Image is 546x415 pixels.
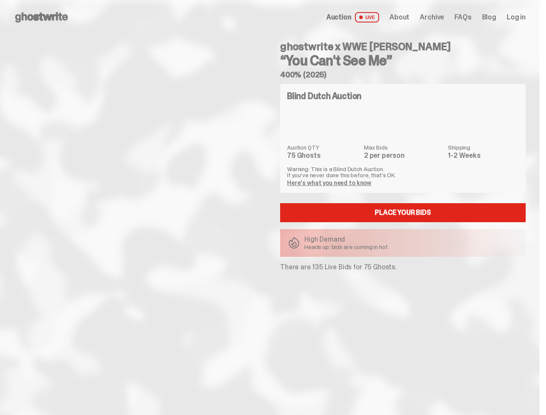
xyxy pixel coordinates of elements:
dt: Auction QTY [287,144,359,150]
a: About [390,14,409,21]
a: Log in [507,14,526,21]
dd: 2 per person [364,152,443,159]
p: Heads up: bids are coming in hot [304,244,388,250]
p: High Demand [304,236,388,243]
p: Warning: This is a Blind Dutch Auction. If you’ve never done this before, that’s OK. [287,166,519,178]
h5: 400% (2025) [280,71,526,79]
a: Here's what you need to know [287,179,371,187]
a: Blog [482,14,496,21]
a: FAQs [454,14,471,21]
h4: Blind Dutch Auction [287,92,361,100]
h3: “You Can't See Me” [280,54,526,67]
span: Auction [326,14,351,21]
span: LIVE [355,12,380,22]
dt: Shipping [448,144,519,150]
dt: Max Bids [364,144,443,150]
dd: 1-2 Weeks [448,152,519,159]
a: Archive [420,14,444,21]
h4: ghostwrite x WWE [PERSON_NAME] [280,41,526,52]
a: Place your Bids [280,203,526,222]
a: Auction LIVE [326,12,379,22]
dd: 75 Ghosts [287,152,359,159]
p: There are 135 Live Bids for 75 Ghosts. [280,264,526,271]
